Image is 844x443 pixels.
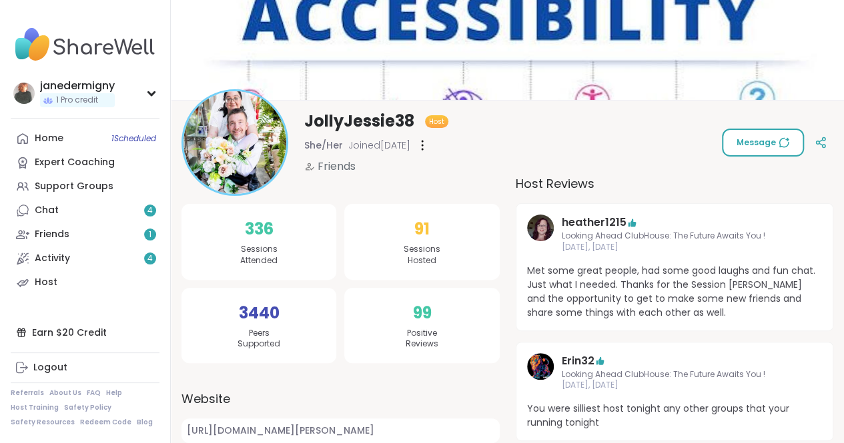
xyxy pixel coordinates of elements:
a: Host Training [11,403,59,412]
span: 1 [149,229,151,240]
a: Redeem Code [80,418,131,427]
img: Erin32 [527,353,554,380]
span: [DATE], [DATE] [562,380,788,391]
a: Blog [137,418,153,427]
span: 99 [412,301,431,325]
img: heather1215 [527,215,554,241]
span: 1 Pro credit [56,95,98,106]
span: Joined [DATE] [348,139,410,152]
div: Chat [35,204,59,217]
div: Friends [35,228,69,241]
span: Met some great people, had some good laughs and fun chat. Just what I needed. Thanks for the Sess... [527,264,823,320]
span: 4 [147,205,153,217]
span: Sessions Hosted [404,244,440,266]
a: [URL][DOMAIN_NAME][PERSON_NAME] [181,418,500,443]
span: Peers Supported [238,328,280,350]
span: You were silliest host tonight any other groups that your running tonight [527,402,823,430]
a: Chat4 [11,199,159,222]
div: janedermigny [40,79,115,93]
span: 3440 [239,301,280,325]
a: Support Groups [11,175,159,199]
span: 1 Scheduled [111,133,156,144]
a: Host [11,270,159,294]
span: Positive Reviews [406,328,438,350]
span: 91 [414,217,430,241]
span: Friends [318,159,356,175]
a: About Us [49,388,81,398]
div: Expert Coaching [35,156,115,169]
a: Referrals [11,388,44,398]
img: JollyJessie38 [183,91,286,194]
span: [DATE], [DATE] [562,242,788,253]
a: heather1215 [562,215,626,230]
div: Activity [35,252,70,265]
button: Message [722,129,804,157]
a: Erin32 [562,353,594,369]
img: ShareWell Nav Logo [11,21,159,68]
div: Home [35,132,63,145]
img: janedermigny [13,83,35,104]
a: Friends1 [11,222,159,246]
span: JollyJessie38 [304,111,414,132]
a: Safety Resources [11,418,75,427]
span: Looking Ahead ClubHouse: The Future Awaits You ! [562,230,788,242]
a: FAQ [87,388,101,398]
a: Home1Scheduled [11,127,159,151]
span: 4 [147,253,153,264]
span: Message [737,137,789,149]
div: Support Groups [35,180,113,193]
a: Activity4 [11,246,159,270]
a: Safety Policy [64,403,111,412]
span: Looking Ahead ClubHouse: The Future Awaits You ! [562,369,788,380]
a: Expert Coaching [11,151,159,175]
a: Help [106,388,122,398]
a: heather1215 [527,215,554,253]
div: Logout [33,361,67,374]
span: Host [429,117,444,127]
div: Host [35,276,57,289]
a: Logout [11,356,159,380]
span: Sessions Attended [240,244,278,266]
span: She/Her [304,139,343,152]
label: Website [181,390,500,408]
span: 336 [245,217,274,241]
a: Erin32 [527,353,554,392]
div: Earn $20 Credit [11,320,159,344]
